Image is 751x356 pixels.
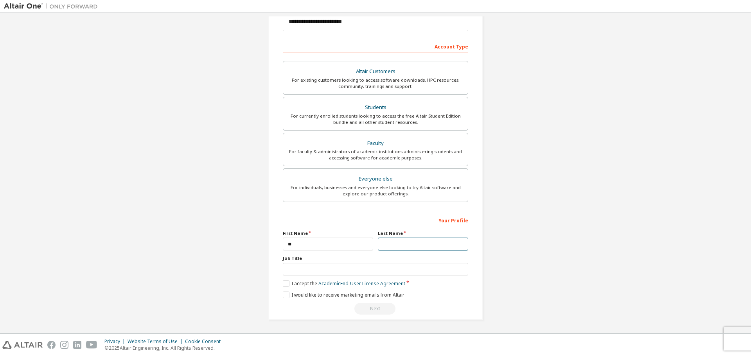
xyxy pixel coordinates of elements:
label: I accept the [283,280,405,287]
div: Website Terms of Use [128,338,185,345]
div: Account Type [283,40,468,52]
div: Faculty [288,138,463,149]
div: Read and acccept EULA to continue [283,303,468,315]
label: I would like to receive marketing emails from Altair [283,292,404,298]
div: For existing customers looking to access software downloads, HPC resources, community, trainings ... [288,77,463,89]
div: Your Profile [283,214,468,226]
img: instagram.svg [60,341,68,349]
div: For faculty & administrators of academic institutions administering students and accessing softwa... [288,148,463,161]
a: Academic End-User License Agreement [318,280,405,287]
div: Cookie Consent [185,338,225,345]
div: For currently enrolled students looking to access the free Altair Student Edition bundle and all ... [288,113,463,125]
div: Altair Customers [288,66,463,77]
img: Altair One [4,2,102,10]
div: For individuals, businesses and everyone else looking to try Altair software and explore our prod... [288,184,463,197]
label: Last Name [378,230,468,236]
img: facebook.svg [47,341,56,349]
div: Students [288,102,463,113]
p: © 2025 Altair Engineering, Inc. All Rights Reserved. [104,345,225,351]
img: altair_logo.svg [2,341,43,349]
img: youtube.svg [86,341,97,349]
div: Privacy [104,338,128,345]
label: Job Title [283,255,468,261]
img: linkedin.svg [73,341,81,349]
label: First Name [283,230,373,236]
div: Everyone else [288,174,463,184]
